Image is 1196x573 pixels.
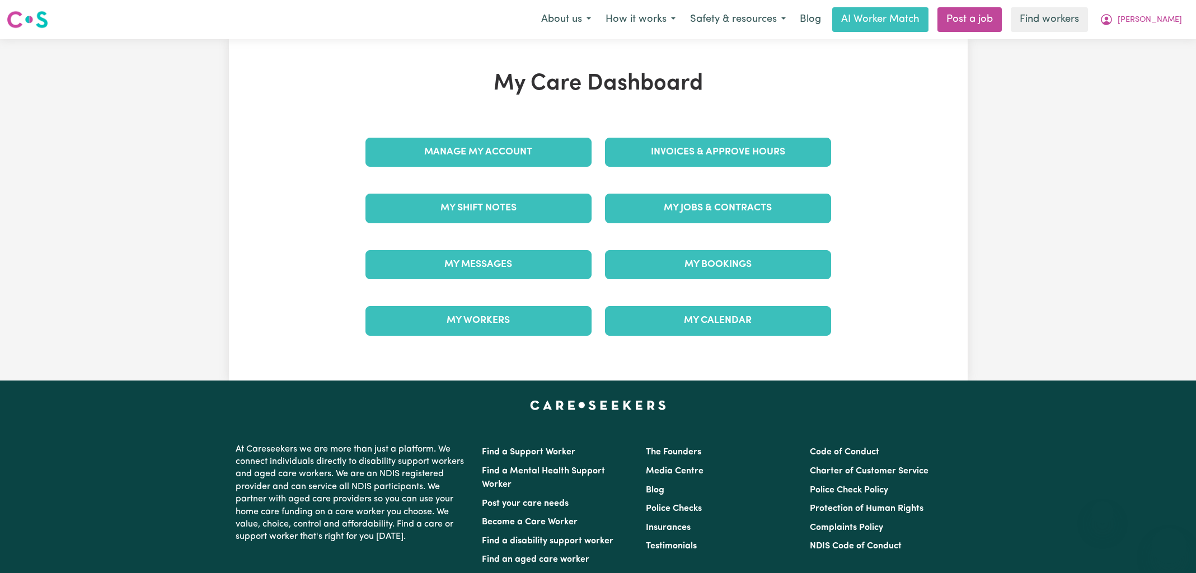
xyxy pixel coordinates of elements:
[793,7,828,32] a: Blog
[605,306,831,335] a: My Calendar
[810,467,928,476] a: Charter of Customer Service
[810,542,902,551] a: NDIS Code of Conduct
[646,486,664,495] a: Blog
[683,8,793,31] button: Safety & resources
[7,7,48,32] a: Careseekers logo
[1092,8,1189,31] button: My Account
[534,8,598,31] button: About us
[605,138,831,167] a: Invoices & Approve Hours
[1091,501,1114,524] iframe: Close message
[1151,528,1187,564] iframe: Button to launch messaging window
[530,401,666,410] a: Careseekers home page
[482,518,578,527] a: Become a Care Worker
[365,306,592,335] a: My Workers
[482,448,575,457] a: Find a Support Worker
[1118,14,1182,26] span: [PERSON_NAME]
[482,467,605,489] a: Find a Mental Health Support Worker
[598,8,683,31] button: How it works
[365,194,592,223] a: My Shift Notes
[482,555,589,564] a: Find an aged care worker
[810,523,883,532] a: Complaints Policy
[646,467,703,476] a: Media Centre
[605,194,831,223] a: My Jobs & Contracts
[832,7,928,32] a: AI Worker Match
[810,448,879,457] a: Code of Conduct
[236,439,468,548] p: At Careseekers we are more than just a platform. We connect individuals directly to disability su...
[646,504,702,513] a: Police Checks
[810,504,923,513] a: Protection of Human Rights
[365,250,592,279] a: My Messages
[646,448,701,457] a: The Founders
[1011,7,1088,32] a: Find workers
[937,7,1002,32] a: Post a job
[365,138,592,167] a: Manage My Account
[482,499,569,508] a: Post your care needs
[605,250,831,279] a: My Bookings
[359,71,838,97] h1: My Care Dashboard
[646,523,691,532] a: Insurances
[7,10,48,30] img: Careseekers logo
[810,486,888,495] a: Police Check Policy
[482,537,613,546] a: Find a disability support worker
[646,542,697,551] a: Testimonials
